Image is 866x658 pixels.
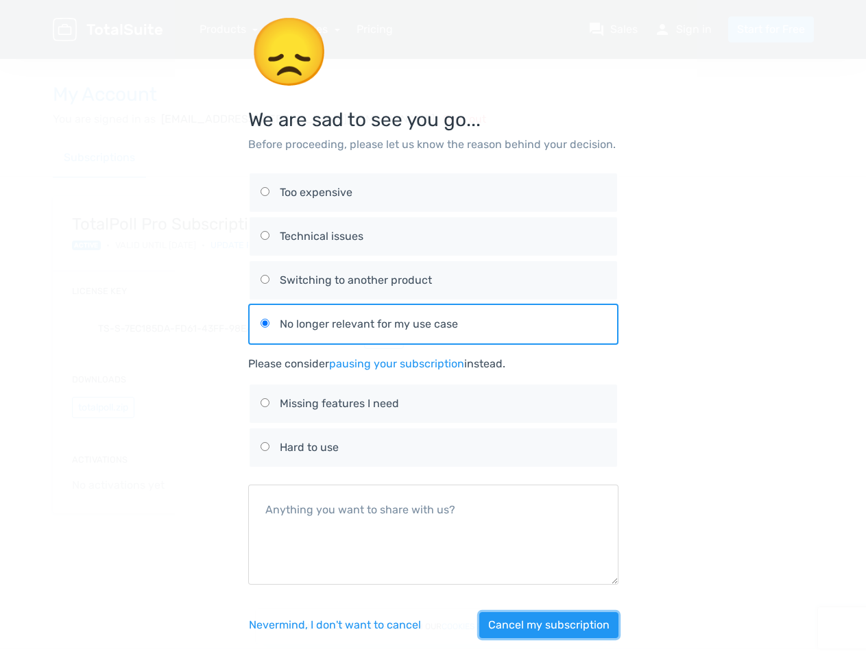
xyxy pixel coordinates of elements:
[248,612,422,638] button: Nevermind, I don't want to cancel
[261,275,269,284] input: Switching to another product Switching to another product
[248,136,618,153] p: Before proceeding, please let us know the reason behind your decision.
[280,184,606,201] div: Too expensive
[261,305,606,343] label: No longer relevant for my use case
[261,173,606,212] label: Too expensive
[261,428,606,467] label: Hard to use
[248,13,330,91] span: 😞
[248,356,618,372] div: Please consider instead.
[329,357,464,370] a: pausing your subscription
[261,187,269,196] input: Too expensive Too expensive
[261,261,606,300] label: Switching to another product
[479,612,618,638] button: Cancel my subscription
[261,385,606,423] label: Missing features I need
[280,439,606,456] div: Hard to use
[261,319,269,328] input: No longer relevant for my use case No longer relevant for my use case
[261,398,269,407] input: Missing features I need Missing features I need
[280,395,606,412] div: Missing features I need
[280,272,606,289] div: Switching to another product
[248,16,618,131] h3: We are sad to see you go...
[261,217,606,256] label: Technical issues
[280,316,606,332] div: No longer relevant for my use case
[280,228,606,245] div: Technical issues
[261,442,269,451] input: Hard to use Hard to use
[261,231,269,240] input: Technical issues Technical issues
